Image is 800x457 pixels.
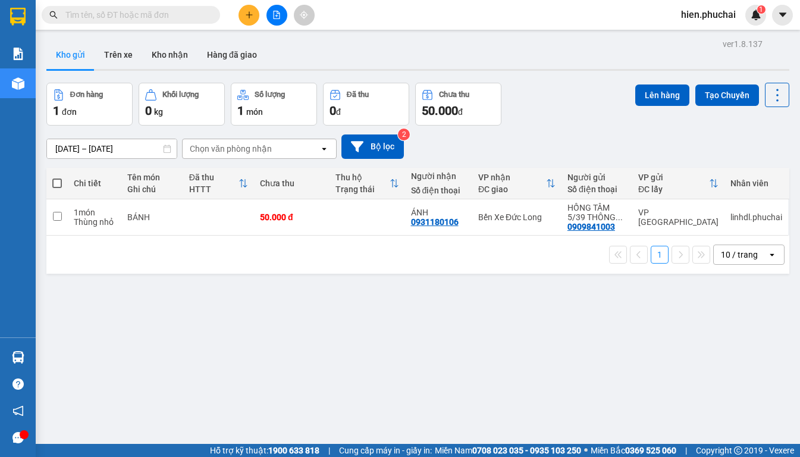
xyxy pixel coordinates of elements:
div: HTTT [189,184,239,194]
span: 1 [237,104,244,118]
strong: 1900 633 818 [268,446,319,455]
th: Toggle SortBy [183,168,254,199]
span: aim [300,11,308,19]
span: 0 [330,104,336,118]
div: ĐC lấy [638,184,709,194]
div: Số điện thoại [411,186,466,195]
span: message [12,432,24,443]
button: Trên xe [95,40,142,69]
img: icon-new-feature [751,10,761,20]
button: file-add [266,5,287,26]
button: Lên hàng [635,84,689,106]
div: VP [GEOGRAPHIC_DATA] [638,208,719,227]
div: HỒNG TÂM 5/39 THÔNG THIÊN HỌC [567,203,626,222]
span: đơn [62,107,77,117]
div: Đơn hàng [70,90,103,99]
span: đ [458,107,463,117]
div: Khối lượng [162,90,199,99]
button: Kho gửi [46,40,95,69]
div: Đã thu [189,173,239,182]
div: Số lượng [255,90,285,99]
button: Số lượng1món [231,83,317,126]
span: plus [245,11,253,19]
strong: 0369 525 060 [625,446,676,455]
sup: 2 [398,129,410,140]
span: Cung cấp máy in - giấy in: [339,444,432,457]
img: logo-vxr [10,8,26,26]
svg: open [767,250,777,259]
span: món [246,107,263,117]
div: Người nhận [411,171,466,181]
svg: open [319,144,329,154]
div: Thu hộ [335,173,390,182]
button: Bộ lọc [341,134,404,159]
span: 0 [145,104,152,118]
span: Miền Nam [435,444,581,457]
sup: 1 [757,5,766,14]
button: caret-down [772,5,793,26]
span: 1 [759,5,763,14]
button: Đã thu0đ [323,83,409,126]
span: | [685,444,687,457]
img: warehouse-icon [12,351,24,364]
span: đ [336,107,341,117]
button: Chưa thu50.000đ [415,83,501,126]
div: linhdl.phuchai [730,212,782,222]
span: question-circle [12,378,24,390]
div: Số điện thoại [567,184,626,194]
th: Toggle SortBy [472,168,561,199]
div: ver 1.8.137 [723,37,763,51]
strong: 0708 023 035 - 0935 103 250 [472,446,581,455]
div: 1 món [74,208,115,217]
div: Ghi chú [127,184,177,194]
span: hien.phuchai [672,7,745,22]
div: Chưa thu [260,179,324,188]
button: Tạo Chuyến [695,84,759,106]
span: file-add [272,11,281,19]
div: BÁNH [127,212,177,222]
th: Toggle SortBy [632,168,724,199]
button: Khối lượng0kg [139,83,225,126]
span: ... [616,212,623,222]
span: Hỗ trợ kỹ thuật: [210,444,319,457]
span: Miền Bắc [591,444,676,457]
button: 1 [651,246,669,264]
span: copyright [734,446,742,455]
img: solution-icon [12,48,24,60]
div: VP gửi [638,173,709,182]
button: Đơn hàng1đơn [46,83,133,126]
button: Kho nhận [142,40,197,69]
div: Tên món [127,173,177,182]
span: kg [154,107,163,117]
div: ÁNH [411,208,466,217]
input: Select a date range. [47,139,177,158]
span: 50.000 [422,104,458,118]
div: Đã thu [347,90,369,99]
div: Bến Xe Đức Long [478,212,556,222]
button: plus [239,5,259,26]
span: ⚪️ [584,448,588,453]
div: 0909841003 [567,222,615,231]
div: Chi tiết [74,179,115,188]
div: ĐC giao [478,184,546,194]
div: 0931180106 [411,217,459,227]
div: Chọn văn phòng nhận [190,143,272,155]
span: caret-down [777,10,788,20]
span: | [328,444,330,457]
img: warehouse-icon [12,77,24,90]
div: Nhân viên [730,179,782,188]
th: Toggle SortBy [330,168,405,199]
button: Hàng đã giao [197,40,266,69]
span: search [49,11,58,19]
div: Chưa thu [439,90,469,99]
div: Người gửi [567,173,626,182]
span: 1 [53,104,59,118]
div: 10 / trang [721,249,758,261]
span: notification [12,405,24,417]
input: Tìm tên, số ĐT hoặc mã đơn [65,8,206,21]
div: 50.000 đ [260,212,324,222]
div: Trạng thái [335,184,390,194]
div: Thùng nhỏ [74,217,115,227]
div: VP nhận [478,173,546,182]
button: aim [294,5,315,26]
